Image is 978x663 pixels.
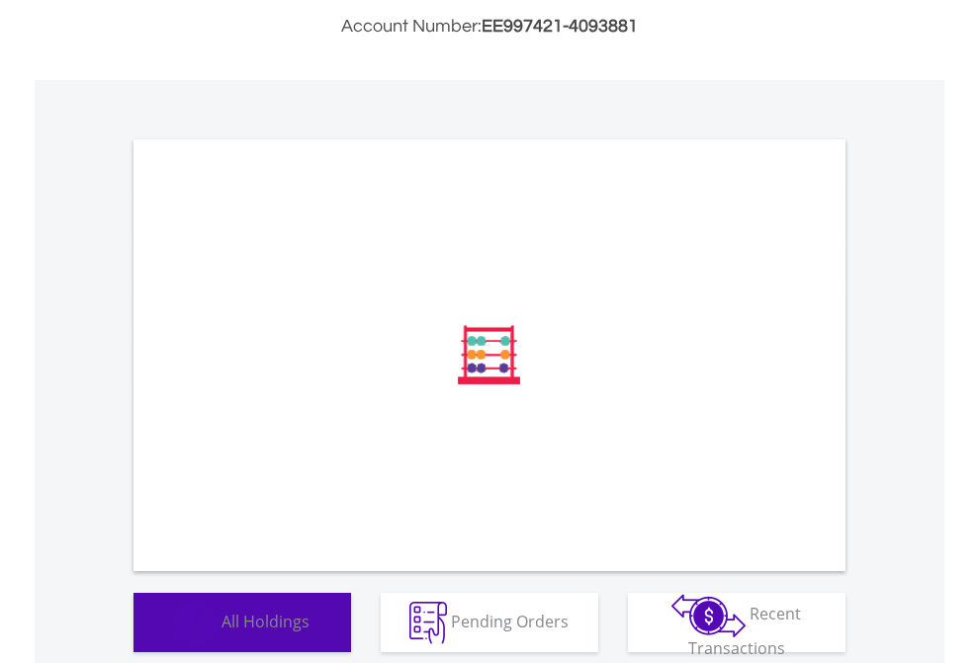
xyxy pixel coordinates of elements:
button: All Holdings [133,593,351,652]
img: pending_instructions-wht.png [409,602,447,644]
button: Pending Orders [381,593,598,652]
span: All Holdings [222,610,310,631]
img: holdings-wht.png [175,602,218,644]
button: Recent Transactions [628,593,845,652]
span: EE997421-4093881 [482,17,638,36]
span: Pending Orders [451,610,569,631]
h3: Account Number: [133,13,845,41]
img: transactions-zar-wht.png [671,594,746,637]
